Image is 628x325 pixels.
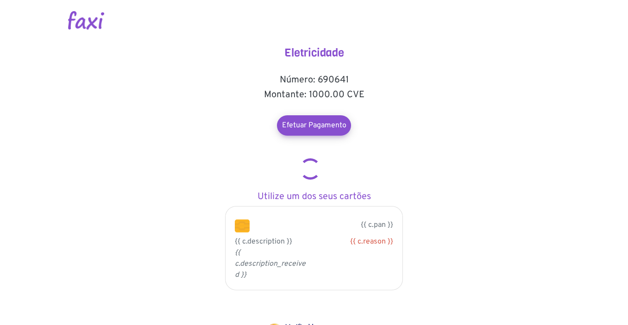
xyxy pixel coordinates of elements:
span: {{ c.description }} [235,237,292,246]
h5: Número: 690641 [221,75,407,86]
h4: Eletricidade [221,46,407,60]
a: Efetuar Pagamento [277,115,351,136]
h5: Utilize um dos seus cartões [221,191,407,202]
p: {{ c.pan }} [264,219,393,231]
h5: Montante: 1000.00 CVE [221,89,407,100]
div: {{ c.reason }} [321,236,393,247]
i: {{ c.description_received }} [235,248,306,280]
img: chip.png [235,219,250,232]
